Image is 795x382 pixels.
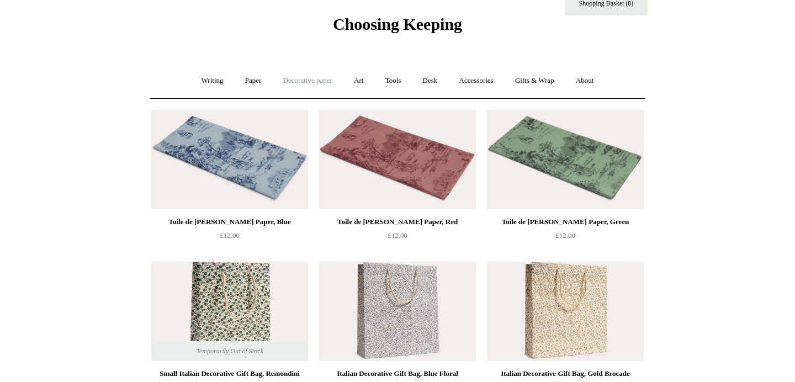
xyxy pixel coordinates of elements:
a: Toile de Jouy Tissue Paper, Blue Toile de Jouy Tissue Paper, Blue [151,110,308,209]
a: Writing [192,66,234,95]
a: Toile de [PERSON_NAME] Paper, Blue £12.00 [151,215,308,261]
div: Toile de [PERSON_NAME] Paper, Blue [154,215,305,229]
a: Small Italian Decorative Gift Bag, Remondini Green Posy Small Italian Decorative Gift Bag, Remond... [151,262,308,361]
img: Italian Decorative Gift Bag, Blue Floral [319,262,476,361]
div: Toile de [PERSON_NAME] Paper, Green [490,215,641,229]
a: About [566,66,604,95]
img: Italian Decorative Gift Bag, Gold Brocade [487,262,644,361]
a: Toile de Jouy Tissue Paper, Red Toile de Jouy Tissue Paper, Red [319,110,476,209]
div: Italian Decorative Gift Bag, Blue Floral [322,367,473,380]
img: Toile de Jouy Tissue Paper, Blue [151,110,308,209]
a: Tools [375,66,411,95]
a: Gifts & Wrap [505,66,564,95]
span: £12.00 [220,231,240,240]
a: Paper [235,66,272,95]
a: Art [344,66,373,95]
img: Toile de Jouy Tissue Paper, Green [487,110,644,209]
a: Italian Decorative Gift Bag, Gold Brocade Italian Decorative Gift Bag, Gold Brocade [487,262,644,361]
div: Italian Decorative Gift Bag, Gold Brocade [490,367,641,380]
a: Toile de [PERSON_NAME] Paper, Green £12.00 [487,215,644,261]
a: Toile de Jouy Tissue Paper, Green Toile de Jouy Tissue Paper, Green [487,110,644,209]
div: Toile de [PERSON_NAME] Paper, Red [322,215,473,229]
span: Choosing Keeping [333,15,462,33]
a: Choosing Keeping [333,24,462,31]
img: Toile de Jouy Tissue Paper, Red [319,110,476,209]
span: £12.00 [555,231,575,240]
span: £12.00 [388,231,407,240]
a: Toile de [PERSON_NAME] Paper, Red £12.00 [319,215,476,261]
span: Temporarily Out of Stock [185,341,274,361]
a: Desk [413,66,448,95]
a: Italian Decorative Gift Bag, Blue Floral Italian Decorative Gift Bag, Blue Floral [319,262,476,361]
img: Small Italian Decorative Gift Bag, Remondini Green Posy [151,262,308,361]
a: Decorative paper [273,66,342,95]
a: Accessories [449,66,504,95]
